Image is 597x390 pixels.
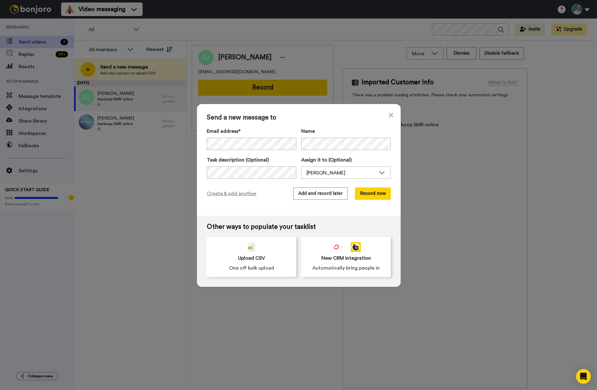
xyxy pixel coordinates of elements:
span: Create & add another [207,190,257,197]
label: Task description (Optional) [207,156,296,164]
label: Assign it to (Optional) [301,156,391,164]
div: [PERSON_NAME] [307,169,376,177]
span: One off bulk upload [229,264,274,272]
div: animation [331,242,361,252]
span: Send a new message to [207,114,391,121]
span: Automatically bring people in [312,264,380,272]
span: New CRM integration [321,254,371,262]
button: Add and record later [293,187,348,200]
span: Name [301,128,315,135]
label: Email address* [207,128,296,135]
span: Other ways to populate your tasklist [207,223,391,231]
img: csv-grey.png [248,242,255,252]
button: Record now [355,187,391,200]
span: Upload CSV [238,254,265,262]
div: Open Intercom Messenger [576,369,591,384]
